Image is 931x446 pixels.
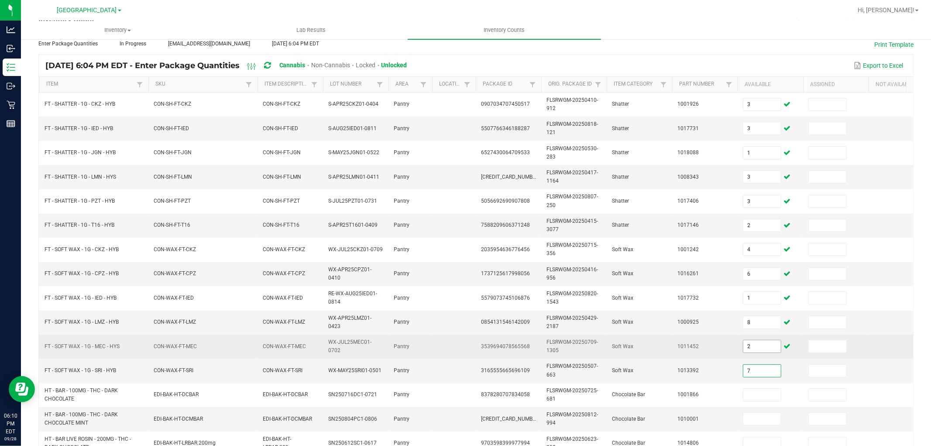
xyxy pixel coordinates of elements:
[612,149,629,156] span: Shatter
[263,367,302,373] span: CON-WAX-FT-SRI
[328,198,377,204] span: S-JUL25PZT01-0731
[481,174,540,180] span: [CREDIT_CARD_NUMBER]
[328,246,383,252] span: WX-JUL25CKZ01-0709
[330,81,374,88] a: Lot NumberSortable
[45,343,120,349] span: FT - SOFT WAX - 1G - MEC - HYS
[679,81,723,88] a: Part NumberSortable
[263,149,301,156] span: CON-SH-FT-JGN
[154,416,203,422] span: EDI-BAK-HT-DCMBAR
[677,125,699,131] span: 1017731
[328,339,371,353] span: WX-JUL25MEC01-0702
[614,81,658,88] a: Item CategorySortable
[874,40,914,49] button: Print Template
[328,367,381,373] span: WX-MAY25SRI01-0501
[481,198,530,204] span: 5056692690907808
[472,26,537,34] span: Inventory Counts
[612,367,633,373] span: Soft Wax
[481,222,530,228] span: 7588209606371248
[263,222,299,228] span: CON-SH-FT-T16
[21,26,214,34] span: Inventory
[328,222,378,228] span: S-APR25T1601-0409
[546,145,598,160] span: FLSRWGM-20250530-283
[155,81,243,88] a: SKUSortable
[57,7,117,14] span: [GEOGRAPHIC_DATA]
[394,343,409,349] span: Pantry
[154,440,216,446] span: EDI-BAK-HT-LRBAR.200mg
[546,266,598,281] span: FLSRWGM-20250416-956
[263,174,301,180] span: CON-SH-FT-LMN
[120,41,146,47] span: In Progress
[394,246,409,252] span: Pantry
[546,194,598,208] span: FLSRWGM-20250807-250
[285,26,337,34] span: Lab Results
[374,79,385,90] a: Filter
[593,79,603,90] a: Filter
[677,222,699,228] span: 1017146
[309,79,319,90] a: Filter
[328,315,371,329] span: WX-APR25LMZ01-0423
[263,101,300,107] span: CON-SH-FT-CKZ
[439,81,461,88] a: LocationSortable
[408,21,601,39] a: Inventory Counts
[677,440,699,446] span: 1014806
[328,290,377,305] span: RE-WX-AUG25IED01-0814
[394,222,409,228] span: Pantry
[481,149,530,156] span: 6527430064709533
[154,222,190,228] span: CON-SH-FT-T16
[45,411,118,426] span: HT - BAR - 100MG - THC - DARK CHOCOLATE MINT
[394,440,409,446] span: Pantry
[7,100,15,109] inline-svg: Retail
[677,391,699,398] span: 1001866
[45,174,116,180] span: FT - SHATTER - 1G - LMN - HYS
[45,149,116,156] span: FT - SHATTER - 1G - JGN - HYB
[612,246,633,252] span: Soft Wax
[154,343,197,349] span: CON-WAX-FT-MEC
[168,41,250,47] span: [EMAIL_ADDRESS][DOMAIN_NAME]
[214,21,408,39] a: Lab Results
[546,242,598,256] span: FLSRWGM-20250715-356
[45,246,119,252] span: FT - SOFT WAX - 1G - CKZ - HYB
[858,7,914,14] span: Hi, [PERSON_NAME]!
[154,270,196,277] span: CON-WAX-FT-CPZ
[45,58,414,74] div: [DATE] 6:04 PM EDT - Enter Package Quantities
[852,58,906,73] button: Export to Excel
[328,416,377,422] span: SN250804PC1-0806
[45,125,113,131] span: FT - SHATTER - 1G - IED - HYB
[154,391,199,398] span: EDI-BAK-HT-DCBAR
[395,81,418,88] a: AreaSortable
[154,246,196,252] span: CON-WAX-FT-CKZ
[328,266,371,281] span: WX-APR25CPZ01-0410
[462,79,472,90] a: Filter
[311,62,350,69] span: Non-Cannabis
[677,367,699,373] span: 1013392
[546,339,598,353] span: FLSRWGM-20250709-1305
[546,290,598,305] span: FLSRWGM-20250820-1543
[4,412,17,436] p: 06:10 PM EDT
[677,101,699,107] span: 1001926
[546,121,598,135] span: FLSRWGM-20250818-121
[394,270,409,277] span: Pantry
[548,81,592,88] a: Orig. Package IdSortable
[394,295,409,301] span: Pantry
[263,343,306,349] span: CON-WAX-FT-MEC
[46,81,134,88] a: ItemSortable
[328,125,377,131] span: S-AUG25IED01-0811
[394,101,409,107] span: Pantry
[7,25,15,34] inline-svg: Analytics
[612,222,629,228] span: Shatter
[481,270,530,277] span: 1737125617998056
[546,97,598,111] span: FLSRWGM-20250410-912
[481,440,530,446] span: 9703598399977994
[677,246,699,252] span: 1001242
[612,343,633,349] span: Soft Wax
[546,218,598,232] span: FLSRWGM-20250415-3077
[612,295,633,301] span: Soft Wax
[612,440,645,446] span: Chocolate Bar
[328,391,377,398] span: SN250716DC1-0721
[612,174,629,180] span: Shatter
[154,319,196,325] span: CON-WAX-FT-LMZ
[612,101,629,107] span: Shatter
[45,319,119,325] span: FT - SOFT WAX - 1G - LMZ - HYB
[481,367,530,373] span: 3165555665696109
[677,270,699,277] span: 1016261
